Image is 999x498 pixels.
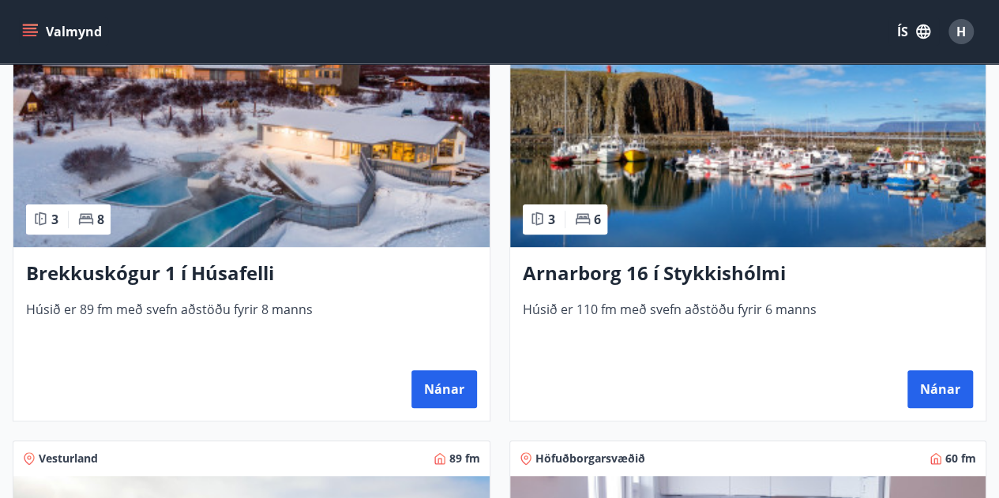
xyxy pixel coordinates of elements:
[888,17,939,46] button: ÍS
[51,211,58,228] span: 3
[945,451,976,466] span: 60 fm
[19,17,108,46] button: menu
[39,451,98,466] span: Vesturland
[97,211,104,228] span: 8
[594,211,601,228] span: 6
[449,451,480,466] span: 89 fm
[523,260,974,288] h3: Arnarborg 16 í Stykkishólmi
[26,301,477,353] span: Húsið er 89 fm með svefn aðstöðu fyrir 8 manns
[548,211,555,228] span: 3
[13,48,490,247] img: Paella dish
[535,451,645,466] span: Höfuðborgarsvæðið
[942,13,980,51] button: H
[26,260,477,288] h3: Brekkuskógur 1 í Húsafelli
[907,370,973,408] button: Nánar
[956,23,966,40] span: H
[411,370,477,408] button: Nánar
[510,48,986,247] img: Paella dish
[523,301,974,353] span: Húsið er 110 fm með svefn aðstöðu fyrir 6 manns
